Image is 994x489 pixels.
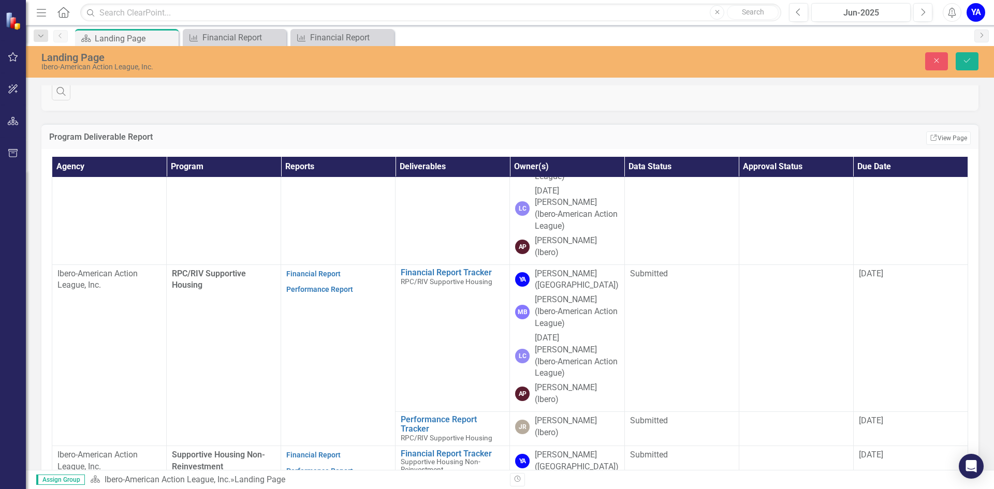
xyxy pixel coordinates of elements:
p: Ibero-American Action League, Inc. [57,268,161,292]
span: Submitted [630,416,668,425]
a: View Page [926,131,971,145]
a: Ibero-American Action League, Inc. [105,475,230,484]
div: [PERSON_NAME] (Ibero) [535,415,619,439]
a: Performance Report [286,285,353,293]
img: ClearPoint Strategy [5,12,23,30]
a: Financial Report Tracker [401,268,504,277]
span: RPC/RIV Supportive Housing [172,269,246,290]
span: Search [742,8,764,16]
td: Double-Click to Edit [624,117,739,264]
td: Double-Click to Edit [739,411,853,446]
div: Financial Report [310,31,391,44]
div: YA [515,454,530,468]
div: [PERSON_NAME] (Ibero) [535,382,619,406]
div: [DATE][PERSON_NAME] (Ibero-American Action League) [535,185,619,232]
button: YA [967,3,985,22]
div: AP [515,240,530,254]
div: LC [515,349,530,363]
p: Ibero-American Action League, Inc. [57,449,161,473]
td: Double-Click to Edit [624,411,739,446]
div: LC [515,201,530,216]
div: Jun-2025 [815,7,907,19]
div: » [90,474,502,486]
div: Financial Report [202,31,284,44]
a: Financial Report [286,270,341,278]
td: Double-Click to Edit Right Click for Context Menu [396,264,510,411]
td: Double-Click to Edit [739,264,853,411]
td: Double-Click to Edit [624,264,739,411]
a: Financial Report Tracker [401,449,504,458]
button: Jun-2025 [811,3,911,22]
span: Supportive Housing Non-Reinvestment [172,450,265,471]
div: YA [515,272,530,287]
span: RPC/RIV Supportive Housing [401,434,492,442]
div: Landing Page [41,52,570,63]
div: JR [515,420,530,434]
td: Double-Click to Edit [739,117,853,264]
span: Submitted [630,450,668,460]
div: [PERSON_NAME] ([GEOGRAPHIC_DATA]) [535,268,619,292]
div: Ibero-American Action League, Inc. [41,63,570,71]
h3: Program Deliverable Report [49,132,682,142]
span: Assign Group [36,475,85,485]
div: [DATE][PERSON_NAME] (Ibero-American Action League) [535,332,619,379]
span: [DATE] [859,450,883,460]
div: [PERSON_NAME] (Ibero) [535,235,619,259]
a: Performance Report Tracker [401,415,504,433]
div: [PERSON_NAME] ([GEOGRAPHIC_DATA]) [535,449,619,473]
span: Supportive Housing Non-Reinvestment [401,457,480,473]
span: RPC/RIV Supportive Housing [401,277,492,286]
td: Double-Click to Edit Right Click for Context Menu [396,117,510,264]
button: Search [727,5,779,20]
td: Double-Click to Edit Right Click for Context Menu [396,411,510,446]
div: AP [515,387,530,401]
a: Financial Report [286,451,341,459]
a: Financial Report [185,31,284,44]
span: Submitted [630,269,668,278]
input: Search ClearPoint... [80,4,781,22]
span: [DATE] [859,416,883,425]
div: [PERSON_NAME] (Ibero-American Action League) [535,294,619,330]
div: Open Intercom Messenger [959,454,984,479]
div: Landing Page [235,475,285,484]
a: Performance Report [286,467,353,475]
a: Financial Report [293,31,391,44]
div: Landing Page [95,32,176,45]
span: [DATE] [859,269,883,278]
div: MB [515,305,530,319]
